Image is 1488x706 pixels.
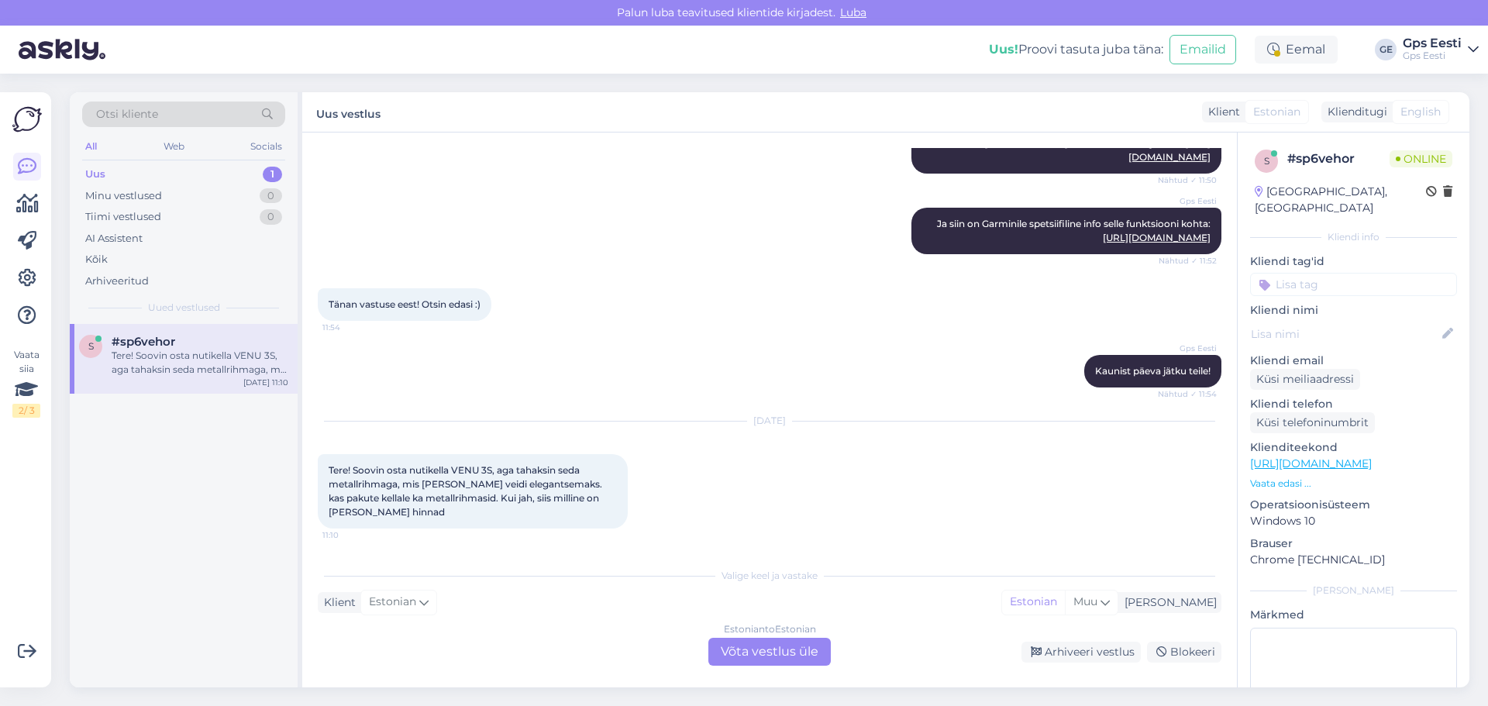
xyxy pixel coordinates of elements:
div: Klient [318,594,356,611]
span: Nähtud ✓ 11:50 [1158,174,1217,186]
span: Tere! Soovin osta nutikella VENU 3S, aga tahaksin seda metallrihmaga, mis [PERSON_NAME] veidi ele... [329,464,604,518]
div: [DATE] 11:10 [243,377,288,388]
p: Operatsioonisüsteem [1250,497,1457,513]
div: Valige keel ja vastake [318,569,1221,583]
span: Muu [1073,594,1097,608]
img: Askly Logo [12,105,42,134]
a: [URL][DOMAIN_NAME] [1250,456,1372,470]
p: Chrome [TECHNICAL_ID] [1250,552,1457,568]
div: Gps Eesti [1403,37,1462,50]
p: Kliendi telefon [1250,396,1457,412]
p: Märkmed [1250,607,1457,623]
span: Nähtud ✓ 11:52 [1159,255,1217,267]
div: Küsi meiliaadressi [1250,369,1360,390]
span: Gps Eesti [1159,343,1217,354]
div: Vaata siia [12,348,40,418]
div: Tere! Soovin osta nutikella VENU 3S, aga tahaksin seda metallrihmaga, mis [PERSON_NAME] veidi ele... [112,349,288,377]
div: Eemal [1255,36,1338,64]
span: Otsi kliente [96,106,158,122]
span: Gps Eesti [1159,195,1217,207]
span: Kaunist päeva jätku teile! [1095,365,1211,377]
span: s [88,340,94,352]
span: Tänan vastuse eest! Otsin edasi :) [329,298,480,310]
p: Vaata edasi ... [1250,477,1457,491]
div: Küsi telefoninumbrit [1250,412,1375,433]
label: Uus vestlus [316,102,381,122]
div: Estonian [1002,591,1065,614]
div: 1 [263,167,282,182]
p: Kliendi email [1250,353,1457,369]
span: Online [1390,150,1452,167]
div: 0 [260,188,282,204]
span: #sp6vehor [112,335,175,349]
div: Arhiveeritud [85,274,149,289]
span: Uued vestlused [148,301,220,315]
a: [URL][DOMAIN_NAME] [1103,232,1211,243]
div: Klient [1202,104,1240,120]
div: Estonian to Estonian [724,622,816,636]
span: 11:10 [322,529,381,541]
div: # sp6vehor [1287,150,1390,168]
div: Võta vestlus üle [708,638,831,666]
div: Minu vestlused [85,188,162,204]
div: 0 [260,209,282,225]
span: Estonian [1253,104,1300,120]
p: Brauser [1250,536,1457,552]
div: [DATE] [318,414,1221,428]
div: Uus [85,167,105,182]
div: GE [1375,39,1397,60]
input: Lisa tag [1250,273,1457,296]
div: Arhiveeri vestlus [1021,642,1141,663]
div: AI Assistent [85,231,143,246]
button: Emailid [1169,35,1236,64]
div: 2 / 3 [12,404,40,418]
div: Web [160,136,188,157]
span: Ja siin on Garminile spetsiifiline info selle funktsiooni kohta: [937,218,1211,243]
span: s [1264,155,1269,167]
span: Luba [835,5,871,19]
span: English [1400,104,1441,120]
p: Kliendi nimi [1250,302,1457,319]
div: Socials [247,136,285,157]
p: Kliendi tag'id [1250,253,1457,270]
div: Kõik [85,252,108,267]
div: Gps Eesti [1403,50,1462,62]
div: [PERSON_NAME] [1250,584,1457,598]
p: Klienditeekond [1250,439,1457,456]
p: Windows 10 [1250,513,1457,529]
div: Klienditugi [1321,104,1387,120]
input: Lisa nimi [1251,325,1439,343]
div: Proovi tasuta juba täna: [989,40,1163,59]
div: [GEOGRAPHIC_DATA], [GEOGRAPHIC_DATA] [1255,184,1426,216]
div: Kliendi info [1250,230,1457,244]
div: All [82,136,100,157]
div: [PERSON_NAME] [1118,594,1217,611]
span: Nähtud ✓ 11:54 [1158,388,1217,400]
b: Uus! [989,42,1018,57]
div: Blokeeri [1147,642,1221,663]
span: Estonian [369,594,416,611]
span: 11:54 [322,322,381,333]
a: Gps EestiGps Eesti [1403,37,1479,62]
div: Tiimi vestlused [85,209,161,225]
